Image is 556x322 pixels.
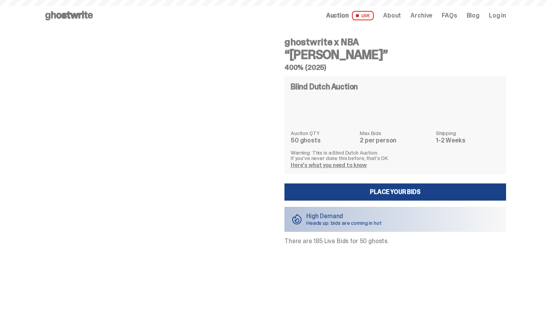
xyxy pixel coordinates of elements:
[467,12,480,19] a: Blog
[284,238,506,244] p: There are 185 Live Bids for 50 ghosts.
[284,48,506,61] h3: “[PERSON_NAME]”
[326,11,374,20] a: Auction LIVE
[326,12,349,19] span: Auction
[360,130,431,136] dt: Max Bids
[489,12,506,19] a: Log in
[291,162,367,169] a: Here's what you need to know
[291,130,355,136] dt: Auction QTY
[306,213,382,219] p: High Demand
[291,137,355,144] dd: 50 ghosts
[436,130,500,136] dt: Shipping
[306,220,382,226] p: Heads up: bids are coming in hot
[284,64,506,71] h5: 400% (2025)
[291,83,358,91] h4: Blind Dutch Auction
[410,12,432,19] a: Archive
[436,137,500,144] dd: 1-2 Weeks
[352,11,374,20] span: LIVE
[360,137,431,144] dd: 2 per person
[284,183,506,201] a: Place your Bids
[442,12,457,19] a: FAQs
[291,150,500,161] p: Warning: This is a Blind Dutch Auction. If you’ve never done this before, that’s OK.
[383,12,401,19] a: About
[284,37,506,47] h4: ghostwrite x NBA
